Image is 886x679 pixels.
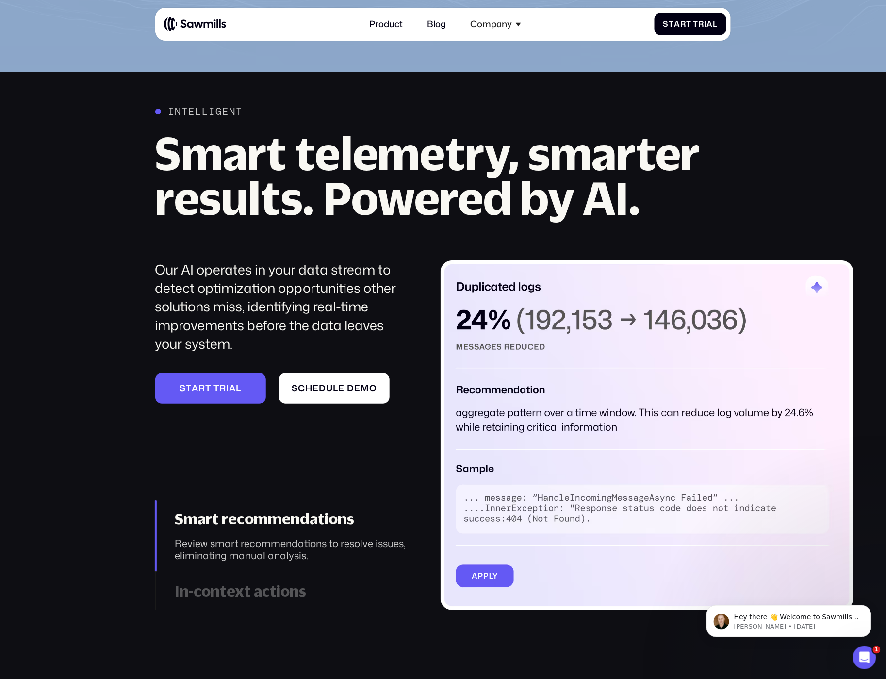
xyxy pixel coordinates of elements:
span: a [229,383,236,394]
span: m [361,383,369,394]
span: e [338,383,345,394]
a: Product [363,12,410,36]
span: t [686,19,691,29]
span: i [226,383,229,394]
span: t [669,19,674,29]
span: r [699,19,705,29]
span: 1 [873,646,881,654]
span: a [674,19,680,29]
div: Intelligent [168,106,243,118]
span: t [186,383,192,394]
span: e [312,383,319,394]
span: u [326,383,333,394]
span: l [333,383,338,394]
span: r [198,383,205,394]
h2: Smart telemetry, smarter results. Powered by AI. [155,131,731,221]
div: Our AI operates in your data stream to detect optimization opportunities other solutions miss, id... [155,260,410,354]
span: S [180,383,186,394]
a: StartTrial [655,13,727,35]
div: Smart recommendations [175,510,410,528]
a: Scheduledemo [279,373,390,404]
span: o [369,383,377,394]
span: c [298,383,305,394]
div: In-context actions [175,582,410,600]
iframe: Intercom notifications message [692,585,886,653]
iframe: Intercom live chat [853,646,876,669]
span: l [713,19,718,29]
span: d [347,383,354,394]
div: Company [471,19,512,30]
a: Starttrial [155,373,266,404]
span: l [236,383,241,394]
span: t [205,383,211,394]
div: Company [464,12,527,36]
span: T [693,19,699,29]
span: S [292,383,298,394]
span: i [705,19,707,29]
span: e [354,383,361,394]
span: h [305,383,312,394]
span: a [192,383,198,394]
span: a [706,19,713,29]
span: r [219,383,226,394]
span: S [663,19,669,29]
div: Review smart recommendations to resolve issues, eliminating manual analysis. [175,538,410,562]
span: r [680,19,686,29]
span: d [319,383,326,394]
a: Blog [421,12,453,36]
span: t [213,383,219,394]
